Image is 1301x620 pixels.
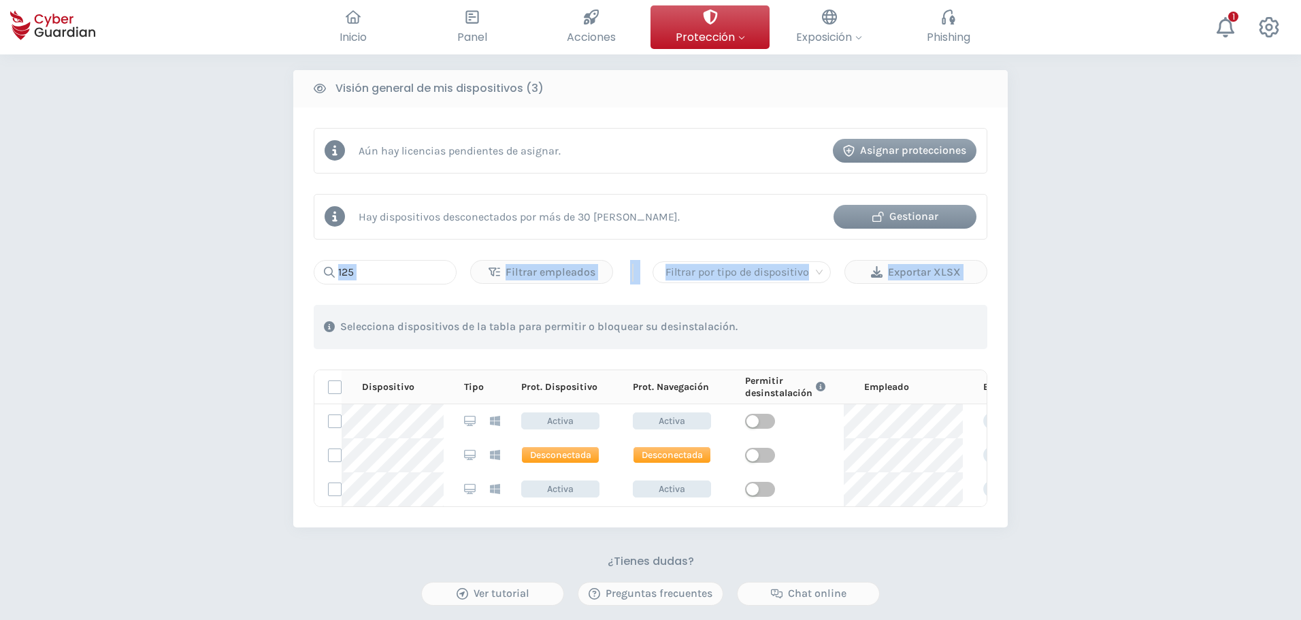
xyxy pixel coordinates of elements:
[748,585,869,602] div: Chat online
[864,381,909,393] p: Empleado
[362,381,414,393] p: Dispositivo
[737,582,880,606] button: Chat online
[521,446,599,463] span: Desconectada
[608,555,694,568] h3: ¿Tienes dudas?
[521,381,597,393] p: Prot. Dispositivo
[359,210,680,223] p: Hay dispositivos desconectados por más de 30 [PERSON_NAME].
[834,205,976,229] button: Gestionar
[589,585,712,602] div: Preguntas frecuentes
[633,412,711,429] span: Activa
[521,480,599,497] span: Activa
[481,264,602,280] div: Filtrar empleados
[630,262,636,282] span: |
[359,144,561,157] p: Aún hay licencias pendientes de asignar.
[432,585,553,602] div: Ver tutorial
[796,29,862,46] span: Exposición
[833,139,976,163] button: Asignar protecciones
[464,381,484,393] p: Tipo
[843,142,966,159] div: Asignar protecciones
[578,582,723,606] button: Preguntas frecuentes
[745,375,812,399] p: Permitir desinstalación
[470,260,613,284] button: Filtrar empleados
[983,381,1027,393] p: Etiquetas
[340,29,367,46] span: Inicio
[844,208,966,225] div: Gestionar
[844,260,987,284] button: Exportar XLSX
[340,320,738,333] p: Selecciona dispositivos de la tabla para permitir o bloquear su desinstalación.
[650,5,770,49] button: Protección
[633,480,711,497] span: Activa
[457,29,487,46] span: Panel
[531,5,650,49] button: Acciones
[633,446,711,463] span: Desconectada
[314,260,457,284] input: Buscar...
[567,29,616,46] span: Acciones
[421,582,564,606] button: Ver tutorial
[770,5,889,49] button: Exposición
[293,5,412,49] button: Inicio
[676,29,745,46] span: Protección
[927,29,970,46] span: Phishing
[855,264,976,280] div: Exportar XLSX
[1228,12,1238,22] div: 1
[521,412,599,429] span: Activa
[889,5,1008,49] button: Phishing
[412,5,531,49] button: Panel
[335,80,544,97] b: Visión general de mis dispositivos (3)
[633,381,709,393] p: Prot. Navegación
[812,375,829,399] button: Link to FAQ information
